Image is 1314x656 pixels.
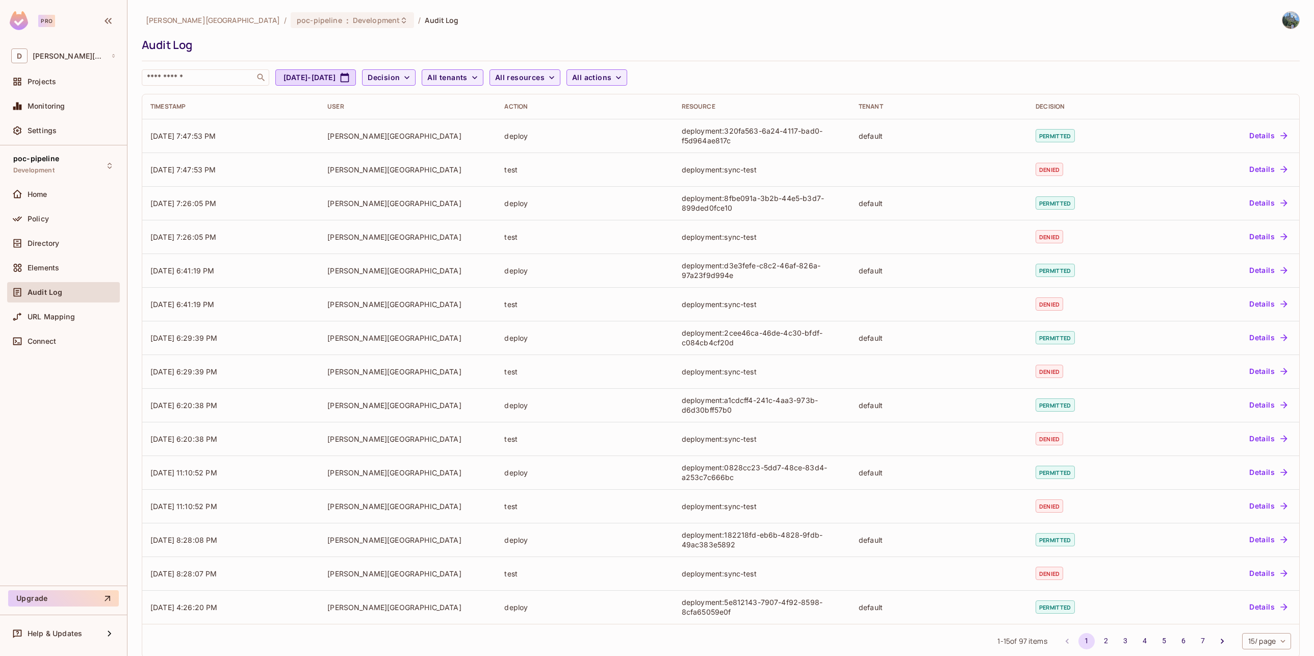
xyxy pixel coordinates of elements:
[327,165,488,174] div: [PERSON_NAME][GEOGRAPHIC_DATA]
[682,165,842,174] div: deployment:sync-test
[150,300,215,309] span: [DATE] 6:41:19 PM
[427,71,467,84] span: All tenants
[327,501,488,511] div: [PERSON_NAME][GEOGRAPHIC_DATA]
[1245,565,1291,582] button: Details
[682,261,842,280] div: deployment:d3e3fefe-c8c2-46af-826a-97a23f9d994e
[504,367,665,376] div: test
[10,11,28,30] img: SReyMgAAAABJRU5ErkJggg==
[1242,633,1291,649] div: 15 / page
[1036,230,1063,243] span: denied
[150,468,217,477] span: [DATE] 11:10:52 PM
[150,401,218,410] span: [DATE] 6:20:38 PM
[1036,297,1063,311] span: denied
[150,536,218,544] span: [DATE] 8:28:08 PM
[682,530,842,549] div: deployment:182218fd-eb6b-4828-9fdb-49ac383e5892
[327,535,488,545] div: [PERSON_NAME][GEOGRAPHIC_DATA]
[28,629,82,638] span: Help & Updates
[150,367,218,376] span: [DATE] 6:29:39 PM
[1282,12,1299,29] img: David Santander
[327,468,488,477] div: [PERSON_NAME][GEOGRAPHIC_DATA]
[682,232,842,242] div: deployment:sync-test
[504,131,665,141] div: deploy
[504,569,665,578] div: test
[1036,129,1074,142] span: permitted
[150,132,216,140] span: [DATE] 7:47:53 PM
[1195,633,1211,649] button: Go to page 7
[504,501,665,511] div: test
[327,198,488,208] div: [PERSON_NAME][GEOGRAPHIC_DATA]
[362,69,416,86] button: Decision
[1036,432,1063,445] span: denied
[150,334,218,342] span: [DATE] 6:29:39 PM
[504,602,665,612] div: deploy
[1175,633,1192,649] button: Go to page 6
[1245,195,1291,211] button: Details
[504,299,665,309] div: test
[28,190,47,198] span: Home
[1036,331,1074,344] span: permitted
[1098,633,1114,649] button: Go to page 2
[1058,633,1232,649] nav: pagination navigation
[353,15,400,25] span: Development
[327,569,488,578] div: [PERSON_NAME][GEOGRAPHIC_DATA]
[1156,633,1172,649] button: Go to page 5
[327,400,488,410] div: [PERSON_NAME][GEOGRAPHIC_DATA]
[682,328,842,347] div: deployment:2cee46ca-46de-4c30-bfdf-c084cb4cf20d
[1036,398,1074,412] span: permitted
[859,198,1019,208] div: default
[504,165,665,174] div: test
[1245,330,1291,346] button: Details
[1117,633,1133,649] button: Go to page 3
[1245,229,1291,245] button: Details
[1036,196,1074,210] span: permitted
[682,463,842,482] div: deployment:0828cc23-5dd7-48ce-83d4-a253c7c666bc
[284,15,287,25] li: /
[682,434,842,444] div: deployment:sync-test
[859,333,1019,343] div: default
[33,52,106,60] span: Workspace: david-santander
[859,103,1019,111] div: Tenant
[150,266,215,275] span: [DATE] 6:41:19 PM
[150,603,218,612] span: [DATE] 4:26:20 PM
[1245,296,1291,312] button: Details
[504,266,665,275] div: deploy
[275,69,356,86] button: [DATE]-[DATE]
[28,78,56,86] span: Projects
[418,15,421,25] li: /
[327,299,488,309] div: [PERSON_NAME][GEOGRAPHIC_DATA]
[297,15,342,25] span: poc-pipeline
[28,313,75,321] span: URL Mapping
[1245,128,1291,144] button: Details
[504,468,665,477] div: deploy
[327,131,488,141] div: [PERSON_NAME][GEOGRAPHIC_DATA]
[327,333,488,343] div: [PERSON_NAME][GEOGRAPHIC_DATA]
[142,37,1295,53] div: Audit Log
[327,367,488,376] div: [PERSON_NAME][GEOGRAPHIC_DATA]
[28,102,65,110] span: Monitoring
[368,71,400,84] span: Decision
[150,569,217,578] span: [DATE] 8:28:07 PM
[8,590,119,607] button: Upgrade
[1245,363,1291,380] button: Details
[1245,431,1291,447] button: Details
[1245,161,1291,178] button: Details
[859,602,1019,612] div: default
[146,15,280,25] span: the active workspace
[150,199,217,208] span: [DATE] 7:26:05 PM
[28,127,57,135] span: Settings
[504,103,665,111] div: Action
[150,103,311,111] div: Timestamp
[859,266,1019,275] div: default
[422,69,483,86] button: All tenants
[1036,533,1074,546] span: permitted
[327,266,488,275] div: [PERSON_NAME][GEOGRAPHIC_DATA]
[150,165,216,174] span: [DATE] 7:47:53 PM
[682,501,842,511] div: deployment:sync-test
[1245,599,1291,615] button: Details
[1245,262,1291,279] button: Details
[150,435,218,443] span: [DATE] 6:20:38 PM
[489,69,560,86] button: All resources
[28,288,62,296] span: Audit Log
[1036,499,1063,513] span: denied
[28,337,56,345] span: Connect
